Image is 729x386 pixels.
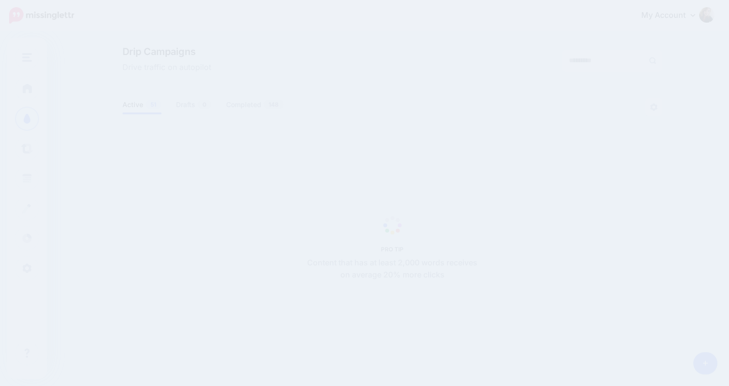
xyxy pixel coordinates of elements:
[176,99,212,110] a: Drafts0
[264,100,283,109] span: 148
[9,7,74,24] img: Missinglettr
[22,53,32,62] img: menu.png
[122,47,211,56] span: Drip Campaigns
[302,246,483,253] h5: PRO TIP
[649,57,656,64] img: search-grey-6.png
[302,257,483,282] p: Content that has at least 2,000 words receives on average 20% more clicks
[122,61,211,74] span: Drive traffic on autopilot
[198,100,211,109] span: 0
[122,99,162,110] a: Active51
[650,103,658,111] img: settings-grey.png
[226,99,284,110] a: Completed148
[146,100,161,109] span: 51
[632,4,715,28] a: My Account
